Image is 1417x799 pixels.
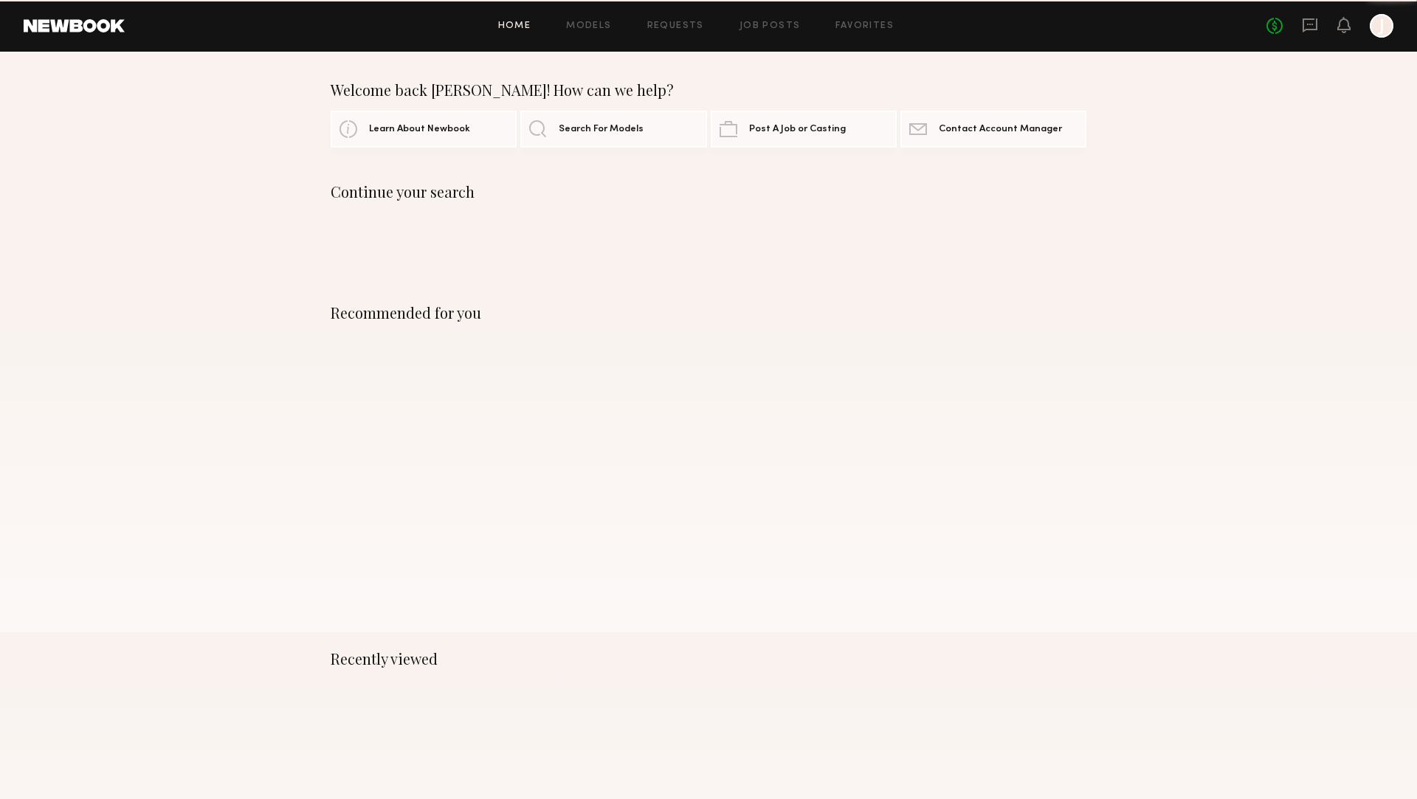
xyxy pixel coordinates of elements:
a: Job Posts [739,21,801,31]
a: Favorites [835,21,894,31]
a: J [1370,14,1393,38]
a: Contact Account Manager [900,111,1086,148]
span: Search For Models [559,125,644,134]
a: Requests [647,21,704,31]
span: Contact Account Manager [939,125,1062,134]
div: Welcome back [PERSON_NAME]! How can we help? [331,81,1086,99]
a: Search For Models [520,111,706,148]
div: Recommended for you [331,304,1086,322]
span: Post A Job or Casting [749,125,846,134]
a: Home [498,21,531,31]
div: Recently viewed [331,650,1086,668]
a: Models [566,21,611,31]
div: Continue your search [331,183,1086,201]
span: Learn About Newbook [369,125,470,134]
a: Post A Job or Casting [711,111,897,148]
a: Learn About Newbook [331,111,517,148]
